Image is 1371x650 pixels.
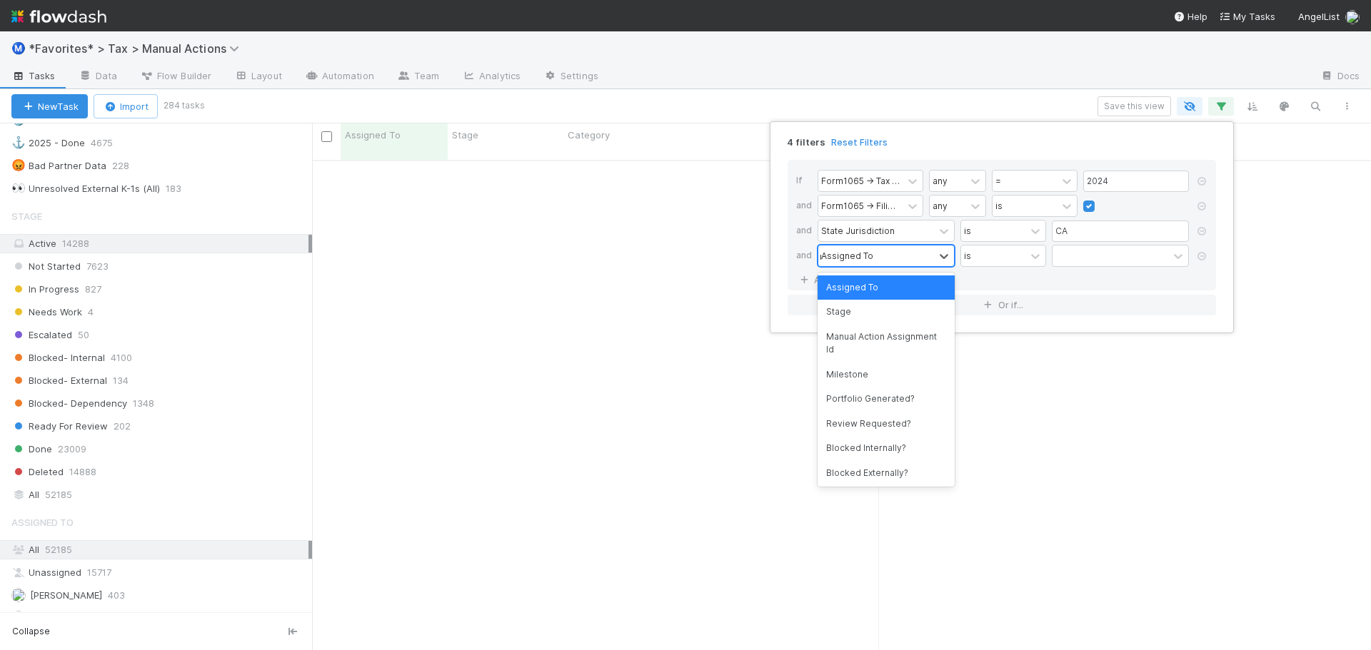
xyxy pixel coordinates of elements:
div: and [796,195,818,220]
div: Blocked Internally? [818,436,955,460]
div: any [933,174,948,187]
button: Or if... [788,295,1216,315]
div: Assigned To [818,275,955,300]
div: Escalated? [818,485,955,509]
div: Form1065 -> Filing Required [821,199,900,212]
div: If [796,170,818,195]
div: Milestone [818,362,955,387]
div: Manual Action Assignment Id [818,325,955,362]
div: is [964,224,971,237]
div: Blocked Externally? [818,461,955,485]
a: Reset Filters [831,136,888,148]
div: any [933,199,948,212]
div: Assigned To [821,249,873,262]
div: is [964,249,971,262]
div: State Jurisdiction [821,224,895,237]
div: = [995,174,1001,187]
div: Portfolio Generated? [818,387,955,411]
div: and [796,220,818,245]
a: And.. [796,270,841,290]
div: is [995,199,1003,212]
div: Form1065 -> Tax Year [821,174,900,187]
div: and [796,245,818,270]
div: Stage [818,300,955,324]
div: Review Requested? [818,412,955,436]
span: 4 filters [787,136,825,148]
